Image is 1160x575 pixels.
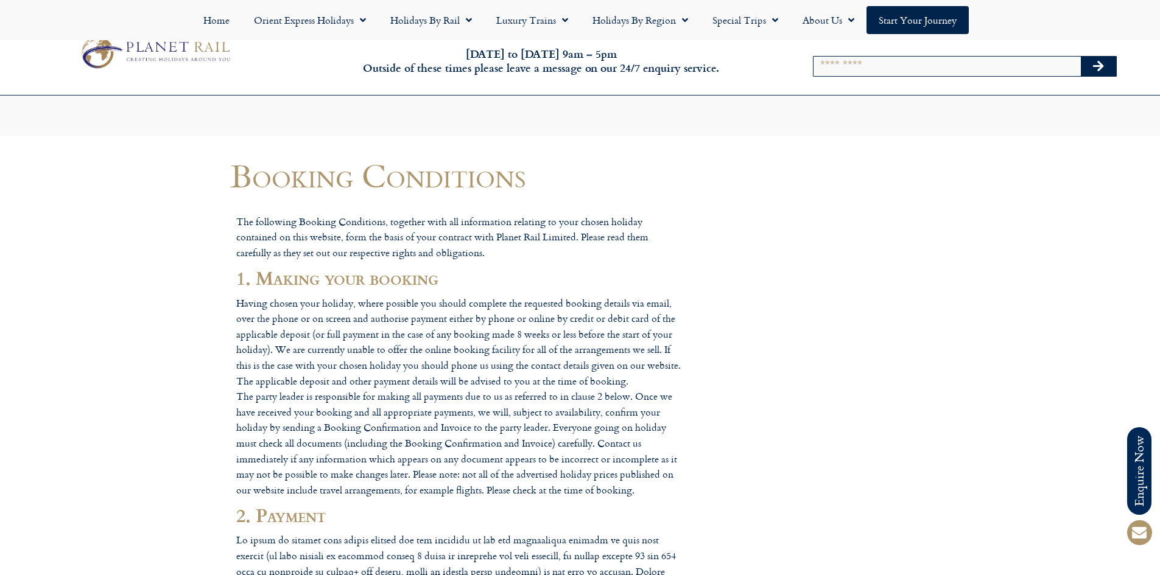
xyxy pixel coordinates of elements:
[866,6,969,34] a: Start your Journey
[700,6,790,34] a: Special Trips
[6,6,1154,34] nav: Menu
[236,505,681,526] h2: 2. Payment
[580,6,700,34] a: Holidays by Region
[242,6,378,34] a: Orient Express Holidays
[484,6,580,34] a: Luxury Trains
[230,158,687,193] h1: Booking Conditions
[236,296,681,498] p: Having chosen your holiday, where possible you should complete the requested booking details via ...
[1081,57,1116,76] button: Search
[236,214,681,261] p: The following Booking Conditions, together with all information relating to your chosen holiday c...
[378,6,484,34] a: Holidays by Rail
[790,6,866,34] a: About Us
[236,268,681,288] h2: 1. Making your booking
[312,47,770,75] h6: [DATE] to [DATE] 9am – 5pm Outside of these times please leave a message on our 24/7 enquiry serv...
[75,33,234,72] img: Planet Rail Train Holidays Logo
[191,6,242,34] a: Home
